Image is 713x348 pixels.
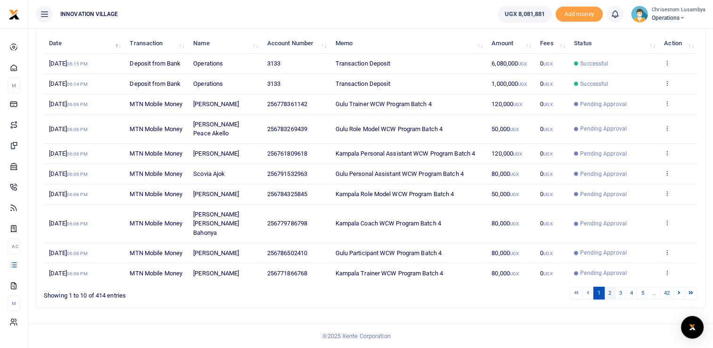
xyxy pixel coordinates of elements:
[130,125,182,133] span: MTN Mobile Money
[193,211,239,236] span: [PERSON_NAME] [PERSON_NAME] Bahonya
[580,124,627,133] span: Pending Approval
[335,150,475,157] span: Kampala Personal Assistant WCW Program Batch 4
[330,33,486,54] th: Memo: activate to sort column ascending
[67,82,88,87] small: 06:14 PM
[193,249,239,257] span: [PERSON_NAME]
[556,10,603,17] a: Add money
[510,221,519,226] small: UGX
[49,191,87,198] span: [DATE]
[124,33,188,54] th: Transaction: activate to sort column ascending
[130,80,180,87] span: Deposit from Bank
[44,286,312,300] div: Showing 1 to 10 of 414 entries
[193,270,239,277] span: [PERSON_NAME]
[652,14,705,22] span: Operations
[556,7,603,22] span: Add money
[615,287,626,299] a: 3
[49,80,87,87] span: [DATE]
[492,60,527,67] span: 6,080,000
[67,102,88,107] small: 06:06 PM
[540,220,552,227] span: 0
[335,249,442,257] span: Gulu Participant WCW Program Batch 4
[492,170,519,177] span: 80,000
[8,296,20,311] li: M
[8,239,20,254] li: Ac
[267,100,307,108] span: 256778361142
[580,80,608,88] span: Successful
[510,192,519,197] small: UGX
[335,125,443,133] span: Gulu Role Model WCW Program Batch 4
[130,100,182,108] span: MTN Mobile Money
[540,150,552,157] span: 0
[267,220,307,227] span: 256779786798
[580,149,627,158] span: Pending Approval
[569,33,659,54] th: Status: activate to sort column ascending
[267,60,280,67] span: 3133
[67,127,88,132] small: 06:06 PM
[494,6,556,23] li: Wallet ballance
[513,151,522,157] small: UGX
[540,249,552,257] span: 0
[540,270,552,277] span: 0
[535,33,569,54] th: Fees: activate to sort column ascending
[580,100,627,108] span: Pending Approval
[659,33,697,54] th: Action: activate to sort column ascending
[660,287,674,299] a: 42
[267,80,280,87] span: 3133
[543,271,552,276] small: UGX
[580,170,627,178] span: Pending Approval
[193,121,239,137] span: [PERSON_NAME] Peace Akello
[57,10,122,18] span: INNOVATION VILLAGE
[67,61,88,66] small: 06:15 PM
[543,192,552,197] small: UGX
[543,102,552,107] small: UGX
[580,219,627,228] span: Pending Approval
[267,270,307,277] span: 256771866768
[193,150,239,157] span: [PERSON_NAME]
[540,125,552,133] span: 0
[267,170,307,177] span: 256791532963
[631,6,648,23] img: profile-user
[510,172,519,177] small: UGX
[626,287,637,299] a: 4
[193,170,225,177] span: Scovia Ajok
[498,6,552,23] a: UGX 8,081,881
[262,33,330,54] th: Account Number: activate to sort column ascending
[267,125,307,133] span: 256783269439
[543,151,552,157] small: UGX
[486,33,535,54] th: Amount: activate to sort column ascending
[637,287,648,299] a: 5
[492,220,519,227] span: 80,000
[580,59,608,68] span: Successful
[492,80,527,87] span: 1,000,000
[492,191,519,198] span: 50,000
[8,9,20,20] img: logo-small
[193,60,223,67] span: Operations
[540,80,552,87] span: 0
[335,60,390,67] span: Transaction Deposit
[518,61,527,66] small: UGX
[540,60,552,67] span: 0
[130,191,182,198] span: MTN Mobile Money
[193,191,239,198] span: [PERSON_NAME]
[335,170,463,177] span: Gulu Personal Assistant WCW Program Batch 4
[513,102,522,107] small: UGX
[556,7,603,22] li: Toup your wallet
[8,10,20,17] a: logo-small logo-large logo-large
[193,80,223,87] span: Operations
[49,60,87,67] span: [DATE]
[49,270,87,277] span: [DATE]
[652,6,705,14] small: Chrisestom Lusambya
[543,61,552,66] small: UGX
[505,9,545,19] span: UGX 8,081,881
[510,127,519,132] small: UGX
[510,251,519,256] small: UGX
[335,80,390,87] span: Transaction Deposit
[543,251,552,256] small: UGX
[540,191,552,198] span: 0
[49,100,87,108] span: [DATE]
[130,220,182,227] span: MTN Mobile Money
[543,82,552,87] small: UGX
[49,220,87,227] span: [DATE]
[67,271,88,276] small: 06:06 PM
[267,249,307,257] span: 256786502410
